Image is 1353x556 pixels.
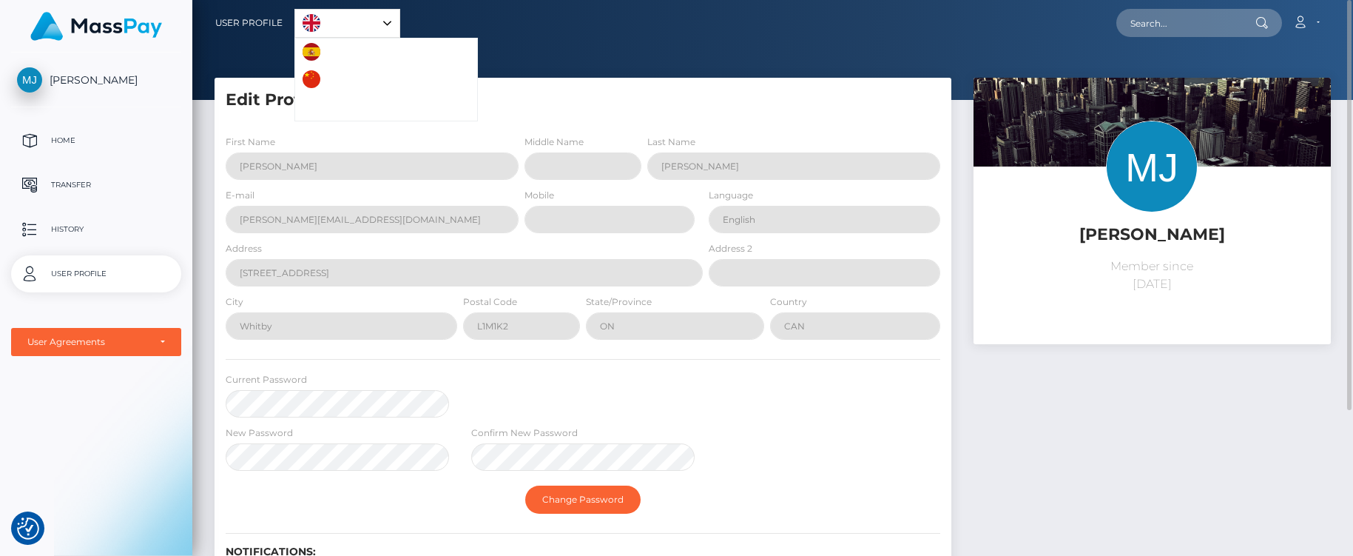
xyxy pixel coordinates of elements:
[295,38,378,66] a: Español
[11,211,181,248] a: History
[294,38,478,121] ul: Language list
[974,78,1331,316] img: ...
[17,518,39,540] button: Consent Preferences
[525,486,641,514] button: Change Password
[17,130,175,152] p: Home
[770,295,807,309] label: Country
[647,135,695,149] label: Last Name
[226,189,254,202] label: E-mail
[294,9,400,38] div: Language
[27,336,149,348] div: User Agreements
[295,10,399,37] a: English
[226,242,262,255] label: Address
[709,189,753,202] label: Language
[471,426,578,440] label: Confirm New Password
[226,135,275,149] label: First Name
[295,66,385,93] a: 中文 (简体)
[17,518,39,540] img: Revisit consent button
[226,426,293,440] label: New Password
[226,373,307,386] label: Current Password
[985,258,1320,293] p: Member since [DATE]
[294,9,400,38] aside: Language selected: English
[463,295,517,309] label: Postal Code
[985,224,1320,247] h5: [PERSON_NAME]
[17,263,175,285] p: User Profile
[524,189,554,202] label: Mobile
[215,7,283,38] a: User Profile
[295,93,477,121] a: Português ([GEOGRAPHIC_DATA])
[17,174,175,196] p: Transfer
[1116,9,1255,37] input: Search...
[17,218,175,241] p: History
[226,89,940,112] h5: Edit Profile
[11,255,181,292] a: User Profile
[11,73,181,87] span: [PERSON_NAME]
[226,295,243,309] label: City
[524,135,584,149] label: Middle Name
[709,242,752,255] label: Address 2
[586,295,652,309] label: State/Province
[30,12,162,41] img: MassPay
[11,122,181,159] a: Home
[11,167,181,204] a: Transfer
[11,328,181,356] button: User Agreements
